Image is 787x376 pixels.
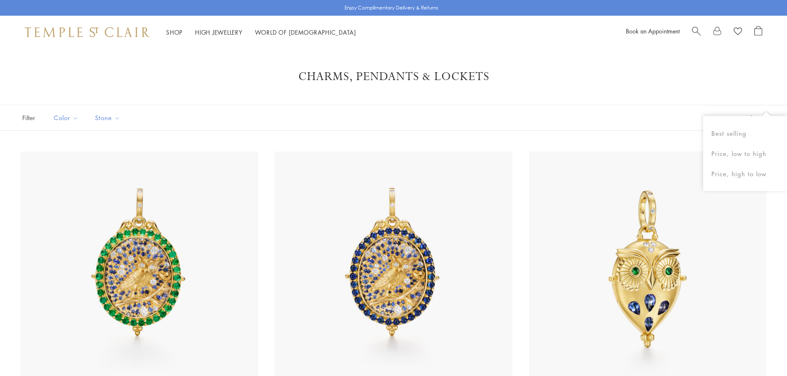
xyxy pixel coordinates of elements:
[195,28,243,36] a: High JewelleryHigh Jewellery
[692,26,701,38] a: Search
[731,105,787,130] button: Show sort by
[703,123,787,144] button: Best selling
[626,27,680,35] a: Book an Appointment
[50,113,85,123] span: Color
[89,109,126,127] button: Stone
[48,109,85,127] button: Color
[703,144,787,164] button: Price, low to high
[703,164,787,184] button: Price, high to low
[345,4,438,12] p: Enjoy Complimentary Delivery & Returns
[255,28,356,36] a: World of [DEMOGRAPHIC_DATA]World of [DEMOGRAPHIC_DATA]
[734,26,742,38] a: View Wishlist
[25,27,150,37] img: Temple St. Clair
[166,27,356,38] nav: Main navigation
[33,69,754,84] h1: Charms, Pendants & Lockets
[166,28,183,36] a: ShopShop
[754,26,762,38] a: Open Shopping Bag
[91,113,126,123] span: Stone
